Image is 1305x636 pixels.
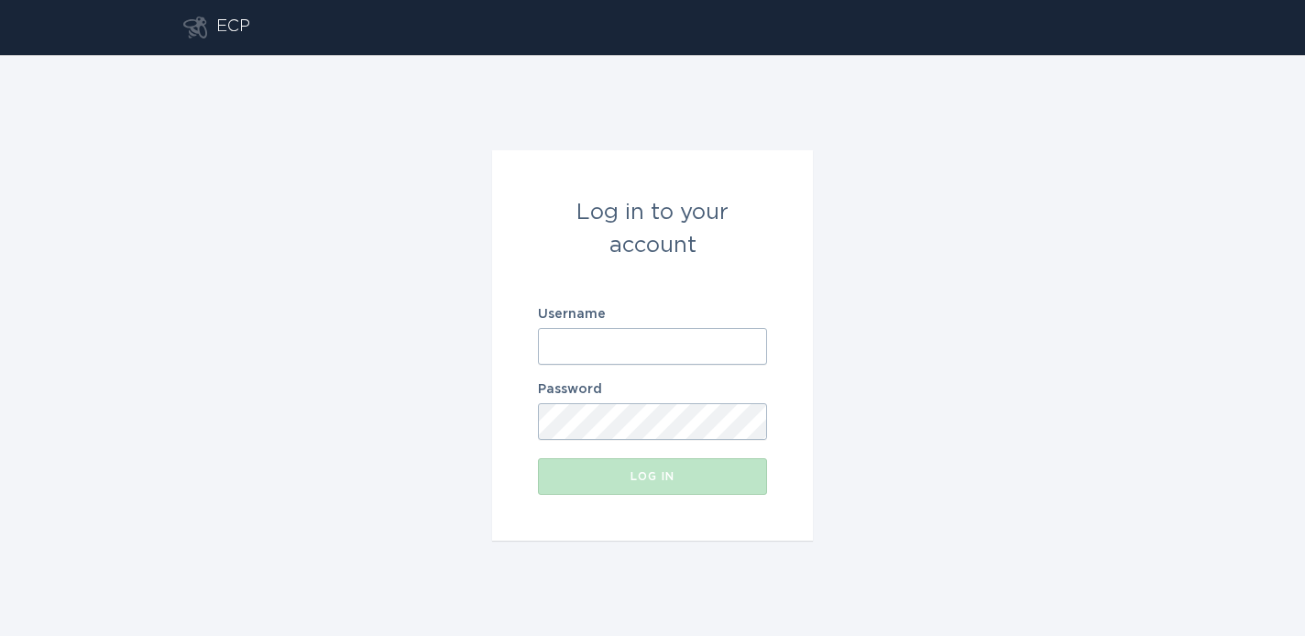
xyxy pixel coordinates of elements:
[538,308,767,321] label: Username
[216,16,250,38] div: ECP
[538,196,767,262] div: Log in to your account
[183,16,207,38] button: Go to dashboard
[538,458,767,495] button: Log in
[547,471,758,482] div: Log in
[538,383,767,396] label: Password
